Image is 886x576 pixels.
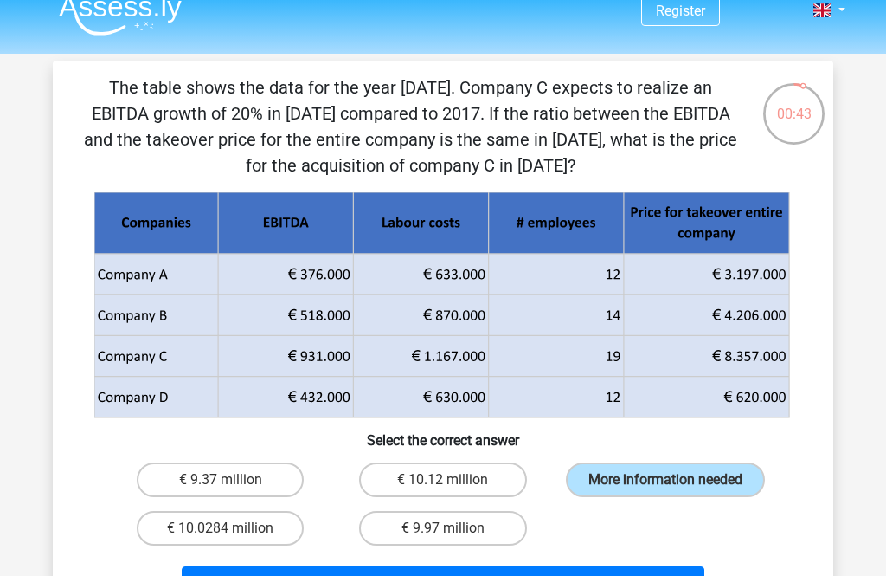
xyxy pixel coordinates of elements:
[80,74,741,178] p: The table shows the data for the year [DATE]. Company C expects to realize an EBITDA growth of 20...
[359,463,526,497] label: € 10.12 million
[359,511,526,546] label: € 9.97 million
[566,463,765,497] label: More information needed
[137,511,304,546] label: € 10.0284 million
[761,81,826,125] div: 00:43
[80,418,806,449] h6: Select the correct answer
[656,3,705,19] a: Register
[137,463,304,497] label: € 9.37 million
